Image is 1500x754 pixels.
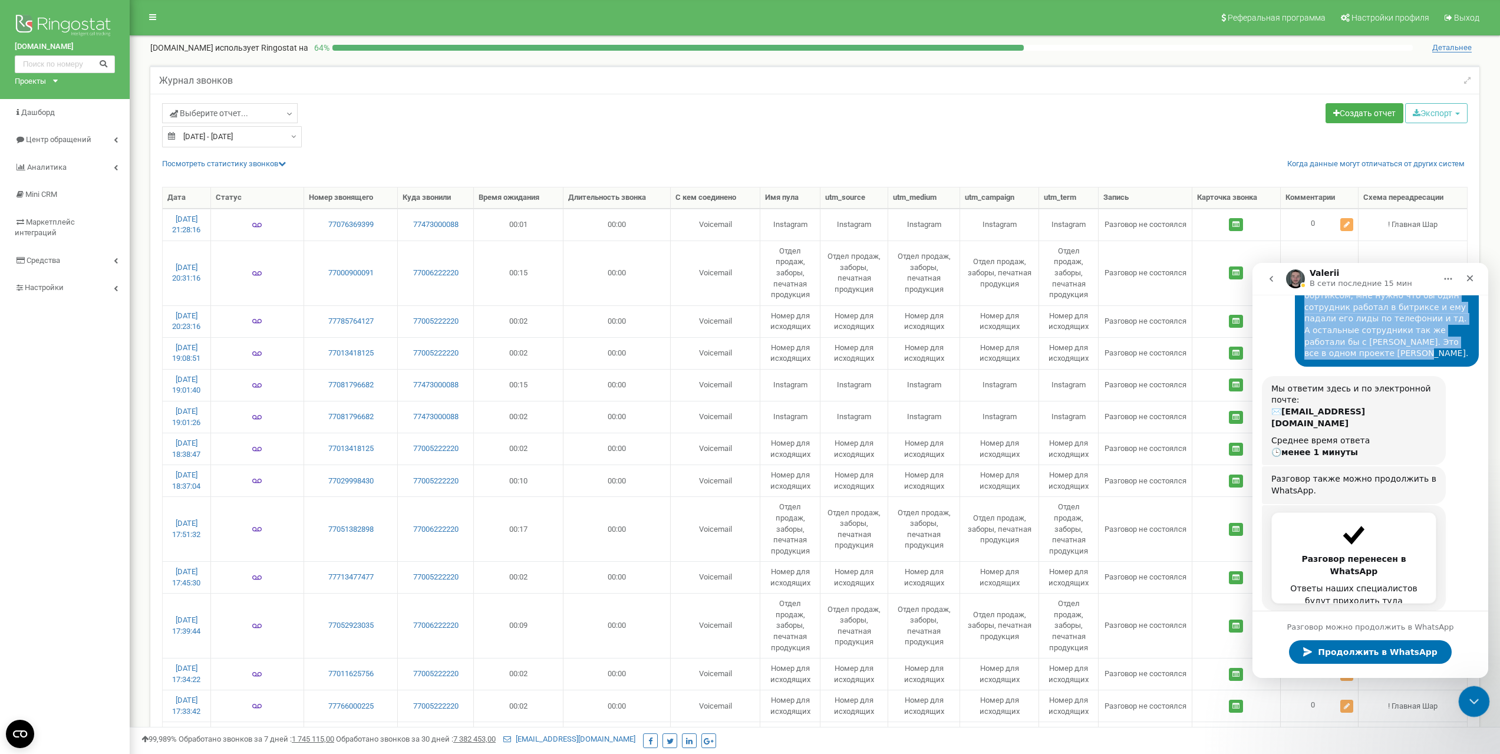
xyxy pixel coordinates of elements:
[888,593,960,658] td: Отдел продаж, заборы, печатная продукция
[9,242,193,348] div: Разговор перенесен в WhatsAppОтветы наших специалистов будут приходить туда
[760,690,820,722] td: Номер для исходящих
[25,190,57,199] span: Mini CRM
[252,381,262,390] img: Голосовая почта
[760,465,820,496] td: Номер для исходящих
[671,690,761,722] td: Voicemail
[760,369,820,401] td: Instagram
[1039,209,1099,241] td: Instagram
[1039,433,1099,465] td: Номер для исходящих
[37,377,199,401] a: Продолжить в WhatsApp
[172,567,200,587] a: [DATE] 17:45:30
[170,107,248,119] span: Выберите отчет...
[252,413,262,422] img: Голосовая почта
[15,12,115,41] img: Ringostat logo
[1039,593,1099,658] td: Отдел продаж, заборы, печатная продукция
[474,433,563,465] td: 00:02
[1228,13,1326,22] span: Реферальная программа
[29,185,106,194] b: менее 1 минуты
[888,722,960,753] td: Номер для исходящих
[309,620,393,631] a: 77052923035
[960,593,1039,658] td: Отдел продаж, заборы, печатная продукция
[1359,209,1467,241] td: ! Главная Шар
[309,268,393,279] a: 77000900091
[888,401,960,433] td: Instagram
[760,433,820,465] td: Номер для исходящих
[403,219,469,231] a: 77473000088
[162,159,286,168] a: Посмотреть cтатистику звонков
[563,561,671,593] td: 00:00
[671,561,761,593] td: Voicemail
[1099,305,1192,337] td: Разговор не состоялся
[760,496,820,561] td: Отдел продаж, заборы, печатная продукция
[252,349,262,358] img: Голосовая почта
[960,496,1039,561] td: Отдел продаж, заборы, печатная продукция
[172,407,200,427] a: [DATE] 19:01:26
[960,690,1039,722] td: Номер для исходящих
[563,465,671,496] td: 00:00
[474,187,563,209] th: Время ожидания
[9,242,226,374] div: Fin говорит…
[172,311,200,331] a: [DATE] 20:23:16
[1281,187,1359,209] th: Комментарии
[1099,337,1192,369] td: Разговор не состоялся
[1099,401,1192,433] td: Разговор не состоялся
[474,690,563,722] td: 00:02
[820,401,888,433] td: Instagram
[820,496,888,561] td: Отдел продаж, заборы, печатная продукция
[1039,658,1099,690] td: Номер для исходящих
[19,120,184,166] div: Мы ответим здесь и по электронной почте: ✉️
[309,476,393,487] a: 77029998430
[309,411,393,423] a: 77081796682
[1039,465,1099,496] td: Номер для исходящих
[1099,465,1192,496] td: Разговор не состоялся
[474,722,563,753] td: 00:02
[1359,690,1467,722] td: ! Главная Шар
[211,187,304,209] th: Статус
[760,722,820,753] td: Номер для исходящих
[9,203,226,242] div: Fin говорит…
[671,593,761,658] td: Voicemail
[1039,561,1099,593] td: Номер для исходящих
[21,108,55,117] span: Дашборд
[820,465,888,496] td: Номер для исходящих
[309,443,393,455] a: 77013418125
[1039,187,1099,209] th: utm_term
[888,561,960,593] td: Номер для исходящих
[172,439,200,459] a: [DATE] 18:38:47
[888,369,960,401] td: Instagram
[292,735,334,743] u: 1 745 115,00
[163,187,211,209] th: Дата
[474,496,563,561] td: 00:17
[252,573,262,582] img: Голосовая почта
[403,620,469,631] a: 77006222220
[309,219,393,231] a: 77076369399
[172,519,200,539] a: [DATE] 17:51:32
[671,401,761,433] td: Voicemail
[19,172,184,195] div: Среднее время ответа 🕒
[1039,722,1099,753] td: Номер для исходящих
[820,561,888,593] td: Номер для исходящих
[252,269,262,278] img: Голосовая почта
[308,42,332,54] p: 64 %
[252,476,262,486] img: Голосовая почта
[760,337,820,369] td: Номер для исходящих
[671,305,761,337] td: Voicemail
[1287,159,1465,170] a: Когда данные могут отличаться от других систем
[1099,593,1192,658] td: Разговор не состоялся
[27,256,60,265] span: Средства
[888,337,960,369] td: Номер для исходящих
[162,103,298,123] a: Выберите отчет...
[309,380,393,391] a: 77081796682
[403,701,469,712] a: 77005222220
[19,144,113,165] b: [EMAIL_ADDRESS][DOMAIN_NAME]
[960,561,1039,593] td: Номер для исходящих
[820,433,888,465] td: Номер для исходящих
[1099,722,1192,753] td: Разговор не состоялся
[1351,13,1429,22] span: Настройки профиля
[1359,722,1467,753] td: ! Главная Шар
[563,369,671,401] td: 00:00
[1281,209,1359,241] td: 0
